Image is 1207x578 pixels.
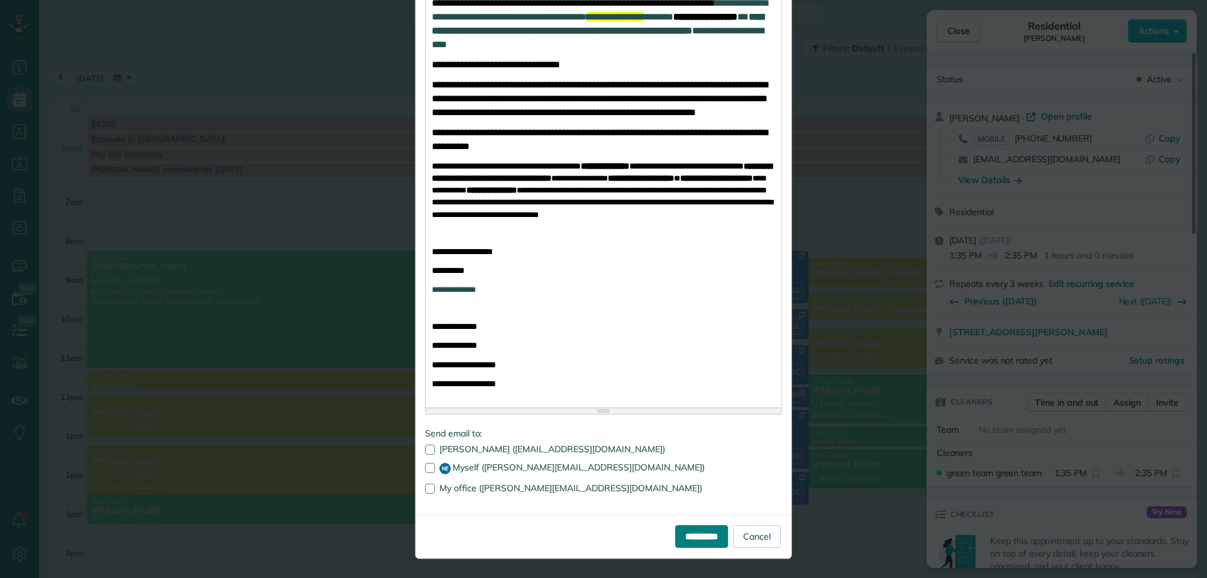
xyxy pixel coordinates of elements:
[425,484,782,492] label: My office ([PERSON_NAME][EMAIL_ADDRESS][DOMAIN_NAME])
[426,408,781,414] div: Resize
[425,445,782,453] label: [PERSON_NAME] ([EMAIL_ADDRESS][DOMAIN_NAME])
[425,427,782,440] label: Send email to:
[425,463,782,474] label: Myself ([PERSON_NAME][EMAIL_ADDRESS][DOMAIN_NAME])
[733,525,781,548] a: Cancel
[439,463,451,474] span: hE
